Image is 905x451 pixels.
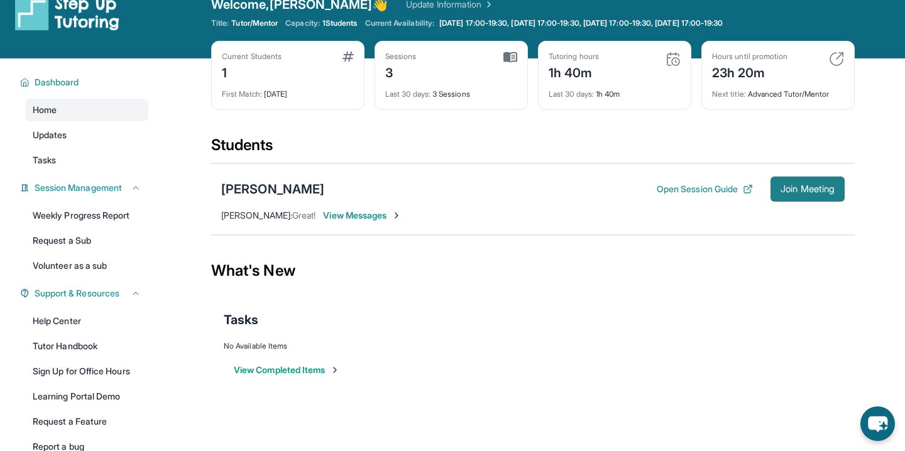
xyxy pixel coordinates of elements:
[392,210,402,220] img: Chevron-Right
[35,76,79,89] span: Dashboard
[385,62,417,82] div: 3
[503,52,517,63] img: card
[33,129,67,141] span: Updates
[549,62,599,82] div: 1h 40m
[860,406,895,441] button: chat-button
[231,18,278,28] span: Tutor/Mentor
[25,204,148,227] a: Weekly Progress Report
[30,287,141,300] button: Support & Resources
[211,135,855,163] div: Students
[33,154,56,166] span: Tasks
[25,360,148,383] a: Sign Up for Office Hours
[365,18,434,28] span: Current Availability:
[385,82,517,99] div: 3 Sessions
[25,149,148,171] a: Tasks
[25,254,148,277] a: Volunteer as a sub
[25,124,148,146] a: Updates
[712,52,787,62] div: Hours until promotion
[30,76,141,89] button: Dashboard
[549,52,599,62] div: Tutoring hours
[343,52,354,62] img: card
[549,82,681,99] div: 1h 40m
[25,229,148,252] a: Request a Sub
[35,287,119,300] span: Support & Resources
[712,89,746,99] span: Next title :
[549,89,594,99] span: Last 30 days :
[30,182,141,194] button: Session Management
[222,52,282,62] div: Current Students
[323,209,402,222] span: View Messages
[25,310,148,332] a: Help Center
[292,210,315,220] span: Great!
[222,89,262,99] span: First Match :
[25,385,148,408] a: Learning Portal Demo
[322,18,358,28] span: 1 Students
[35,182,122,194] span: Session Management
[25,410,148,433] a: Request a Feature
[385,89,431,99] span: Last 30 days :
[25,99,148,121] a: Home
[33,104,57,116] span: Home
[666,52,681,67] img: card
[437,18,725,28] a: [DATE] 17:00-19:30, [DATE] 17:00-19:30, [DATE] 17:00-19:30, [DATE] 17:00-19:30
[234,364,340,376] button: View Completed Items
[657,183,753,195] button: Open Session Guide
[221,210,292,220] span: [PERSON_NAME] :
[224,341,842,351] div: No Available Items
[781,185,835,193] span: Join Meeting
[285,18,320,28] span: Capacity:
[211,18,229,28] span: Title:
[829,52,844,67] img: card
[712,82,844,99] div: Advanced Tutor/Mentor
[222,82,354,99] div: [DATE]
[25,335,148,357] a: Tutor Handbook
[712,62,787,82] div: 23h 20m
[224,311,258,329] span: Tasks
[385,52,417,62] div: Sessions
[211,243,855,298] div: What's New
[222,62,282,82] div: 1
[771,177,845,202] button: Join Meeting
[439,18,723,28] span: [DATE] 17:00-19:30, [DATE] 17:00-19:30, [DATE] 17:00-19:30, [DATE] 17:00-19:30
[221,180,324,198] div: [PERSON_NAME]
